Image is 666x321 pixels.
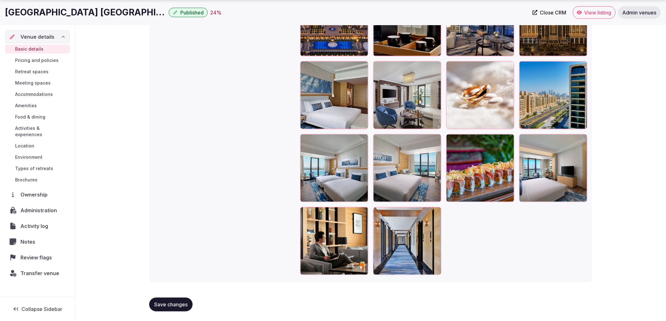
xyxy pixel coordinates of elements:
[529,6,570,19] a: Close CRM
[573,6,616,19] a: View listing
[5,175,70,184] a: Brochures
[540,9,567,16] span: Close CRM
[15,80,51,86] span: Meeting spaces
[373,134,441,202] div: LszXBzQLDkmH0hRjgCG37Q_DXBPJ%20M%20Club%20King%2010171.mc-dxbpj-dxbpj-m-club-king-10171-29867:Cla...
[5,56,70,65] a: Pricing and policies
[373,207,441,275] div: Ls2Kfbsx2UWdYyocQdUw2Q_DXBPJ%20Corridor%20Detai35799.mc-dxbpj-dxbpj-corridor-detai35799-61705:Cla...
[5,153,70,162] a: Environment
[20,207,59,214] span: Administration
[5,188,70,201] a: Ownership
[519,134,587,202] div: lvyHkL5Shke8xJdairBV0g_DXBPJ%20Palm%20Suite%20Bed27999.mc-dxbpj-dxbpj-palm-suite-bed27999-39519:C...
[15,177,37,183] span: Brochures
[5,90,70,99] a: Accommodations
[5,251,70,264] a: Review flags
[618,6,661,19] a: Admin venues
[180,9,204,16] span: Published
[623,9,657,16] span: Admin venues
[5,164,70,173] a: Types of retreats
[300,61,368,129] div: bpdExXr96k32mK2yDZrjg_DXBPJ%20Executive%20Suit33918.mc-dxbpj-dxbpj-executive-suit33918-66018:Clas...
[446,134,514,202] div: RUYWiQNbkaOSysnTYsjQ_Maki%20Rolls%2012202.mc-dxbpj-above-eleven-maki-rolls-12202:Classic-Hor?h=26...
[5,6,166,19] h1: [GEOGRAPHIC_DATA] [GEOGRAPHIC_DATA]
[5,235,70,248] a: Notes
[5,204,70,217] a: Administration
[5,67,70,76] a: Retreat spaces
[15,57,59,64] span: Pricing and policies
[373,61,441,129] div: 7w99vikOKEiUpkhLlNlNoQ_Presidential%20Suite%2017152.mc-dxbpj-presidential-suite-17152-74752:Class...
[5,79,70,87] a: Meeting spaces
[20,191,50,198] span: Ownership
[149,298,193,312] button: Save changes
[15,91,53,97] span: Accommodations
[15,69,48,75] span: Retreat spaces
[15,143,34,149] span: Location
[5,101,70,110] a: Amenities
[5,141,70,150] a: Location
[20,254,54,261] span: Review flags
[5,45,70,53] a: Basic details
[519,61,587,129] div: tsHk7NjhIUWJ6S1p3Fo2BA_DXBPJ%20Palm%20Jumeirah%2016327.mc-dxbpj-dxbpj-palm-jumeirah-16327-67424:C...
[15,125,67,138] span: Activities & experiences
[15,102,37,109] span: Amenities
[20,269,59,277] span: Transfer venue
[15,46,43,52] span: Basic details
[210,9,222,16] div: 24 %
[5,267,70,280] button: Transfer venue
[15,114,45,120] span: Food & dining
[300,134,368,202] div: 7Rxi2WLUqU6wRsEmvz3uw_DXBPJ%20M%20Club%20Twin%20Ro32112.mc-dxbpj-dxbpj-m-club-twin-ro32112-98073:...
[20,33,54,41] span: Venue details
[154,302,188,308] span: Save changes
[5,124,70,139] a: Activities & experiences
[169,8,208,17] button: Published
[20,222,51,230] span: Activity log
[5,219,70,233] a: Activity log
[5,113,70,121] a: Food & dining
[584,9,612,16] span: View listing
[15,154,42,160] span: Environment
[21,306,62,312] span: Collapse Sidebar
[15,165,53,172] span: Types of retreats
[210,9,222,16] button: 24%
[5,302,70,316] button: Collapse Sidebar
[20,238,38,246] span: Notes
[446,61,514,129] div: uzqlVkXerUW1lXcQBHCWLQ_Wedding%20Ring%20Detail.mc-dxbpj-wedding-ring-detail-34548:Classic-Hor?h=2...
[300,207,368,275] div: Rn0Bg3MJqEKVgi9RI1demw_M%20Club%20Business%2040143.mc-dxbpj-m-club-business-40143:Classic-Hor?h=2...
